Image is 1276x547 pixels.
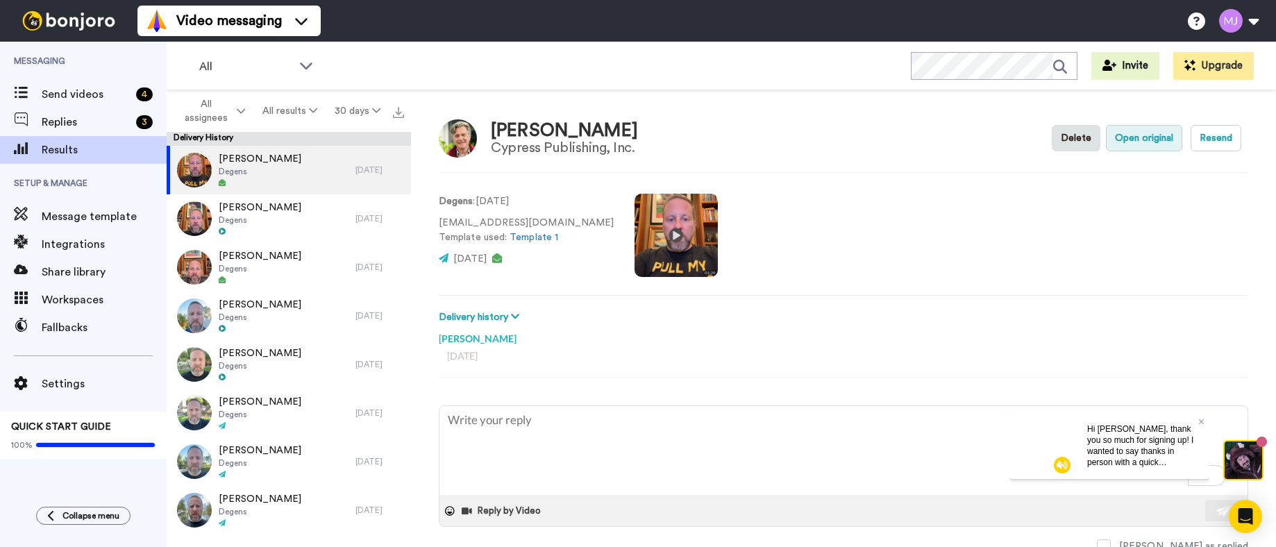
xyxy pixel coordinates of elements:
[17,11,121,31] img: bj-logo-header-white.svg
[460,500,545,521] button: Reply by Video
[219,492,301,506] span: [PERSON_NAME]
[219,444,301,457] span: [PERSON_NAME]
[355,310,404,321] div: [DATE]
[177,396,212,430] img: f6e08969-4c88-411d-b336-1eca87b04d51-thumb.jpg
[439,119,477,158] img: Image of KENNETH MCALISTER SR
[491,121,638,141] div: [PERSON_NAME]
[355,359,404,370] div: [DATE]
[1173,52,1254,80] button: Upgrade
[219,152,301,166] span: [PERSON_NAME]
[1229,500,1262,533] div: Open Intercom Messenger
[491,140,638,155] div: Cypress Publishing, Inc.
[219,346,301,360] span: [PERSON_NAME]
[439,406,1248,495] textarea: To enrich screen reader interactions, please activate Accessibility in Grammarly extension settings
[219,395,301,409] span: [PERSON_NAME]
[355,407,404,419] div: [DATE]
[167,194,411,243] a: [PERSON_NAME]Degens[DATE]
[219,214,301,226] span: Degens
[167,340,411,389] a: [PERSON_NAME]Degens[DATE]
[42,208,167,225] span: Message template
[42,319,167,336] span: Fallbacks
[177,250,212,285] img: da16fb4b-ce06-4e23-8425-676920d69c1c-thumb.jpg
[199,58,292,75] span: All
[1091,52,1159,80] button: Invite
[439,216,614,245] p: [EMAIL_ADDRESS][DOMAIN_NAME] Template used:
[439,325,1248,346] div: [PERSON_NAME]
[42,142,167,158] span: Results
[177,444,212,479] img: d9241fc4-019d-4160-8259-abb073477f03-thumb.jpg
[136,115,153,129] div: 3
[355,456,404,467] div: [DATE]
[167,132,411,146] div: Delivery History
[167,389,411,437] a: [PERSON_NAME]Degens[DATE]
[326,99,389,124] button: 30 days
[219,360,301,371] span: Degens
[355,213,404,224] div: [DATE]
[393,107,404,118] img: export.svg
[355,165,404,176] div: [DATE]
[78,12,184,155] span: Hi [PERSON_NAME], thank you so much for signing up! I wanted to say thanks in person with a quick...
[355,505,404,516] div: [DATE]
[178,97,234,125] span: All assignees
[254,99,326,124] button: All results
[177,298,212,333] img: f7d101bd-0a56-4a98-9902-247db51a8ce2-thumb.jpg
[389,101,408,121] button: Export all results that match these filters now.
[1052,125,1100,151] button: Delete
[42,264,167,280] span: Share library
[167,243,411,292] a: [PERSON_NAME]Degens[DATE]
[219,263,301,274] span: Degens
[219,312,301,323] span: Degens
[219,457,301,469] span: Degens
[167,146,411,194] a: [PERSON_NAME]Degens[DATE]
[439,196,473,206] strong: Degens
[1,3,39,40] img: c638375f-eacb-431c-9714-bd8d08f708a7-1584310529.jpg
[176,11,282,31] span: Video messaging
[167,292,411,340] a: [PERSON_NAME]Degens[DATE]
[447,349,1240,363] div: [DATE]
[146,10,168,32] img: vm-color.svg
[1191,125,1241,151] button: Resend
[453,254,487,264] span: [DATE]
[177,493,212,528] img: 2782e048-25c7-4d61-ad7a-ab626713baa2-thumb.jpg
[219,166,301,177] span: Degens
[219,201,301,214] span: [PERSON_NAME]
[42,114,131,131] span: Replies
[219,409,301,420] span: Degens
[44,44,61,61] img: mute-white.svg
[1106,125,1182,151] button: Open original
[167,437,411,486] a: [PERSON_NAME]Degens[DATE]
[355,262,404,273] div: [DATE]
[169,92,254,131] button: All assignees
[42,376,167,392] span: Settings
[177,153,212,187] img: 6ca7b21f-a2ca-4f2e-a7b4-04d48aaa2fdb-thumb.jpg
[11,422,111,432] span: QUICK START GUIDE
[36,507,131,525] button: Collapse menu
[1216,505,1232,516] img: send-white.svg
[219,249,301,263] span: [PERSON_NAME]
[11,439,33,451] span: 100%
[42,292,167,308] span: Workspaces
[62,510,119,521] span: Collapse menu
[42,86,131,103] span: Send videos
[439,194,614,209] p: : [DATE]
[42,236,167,253] span: Integrations
[177,201,212,236] img: ef23e5d5-00b6-4736-8e99-18ed660535d5-thumb.jpg
[219,506,301,517] span: Degens
[167,486,411,535] a: [PERSON_NAME]Degens[DATE]
[177,347,212,382] img: 344422d0-db0d-4f47-bf4c-c7700d483240-thumb.jpg
[439,310,523,325] button: Delivery history
[219,298,301,312] span: [PERSON_NAME]
[510,233,558,242] a: Template 1
[136,87,153,101] div: 4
